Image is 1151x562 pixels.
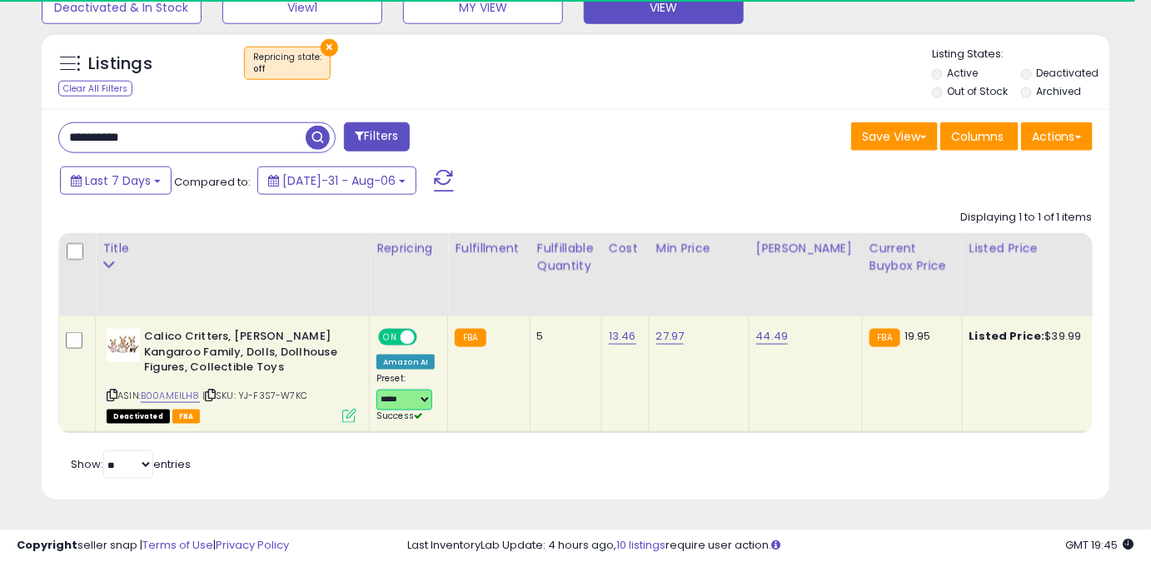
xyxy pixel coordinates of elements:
div: Preset: [376,373,435,422]
button: [DATE]-31 - Aug-06 [257,167,416,195]
a: 27.97 [656,328,685,345]
a: B00AMEILH8 [141,389,200,403]
small: FBA [455,329,486,347]
span: 2025-08-15 19:45 GMT [1066,537,1134,553]
img: 41Xt7qgnPkL._SL40_.jpg [107,329,140,362]
button: Last 7 Days [60,167,172,195]
div: Amazon AI [376,355,435,370]
label: Archived [1037,84,1082,98]
div: Clear All Filters [58,81,132,97]
a: 44.49 [756,328,789,345]
button: Filters [344,122,409,152]
span: Compared to: [174,174,251,190]
span: Columns [951,128,1004,145]
span: Success [376,410,422,422]
b: Calico Critters, [PERSON_NAME] Kangaroo Family, Dolls, Dollhouse Figures, Collectible Toys [144,329,346,380]
div: Listed Price [969,240,1114,257]
div: Title [102,240,362,257]
h5: Listings [88,52,152,76]
strong: Copyright [17,537,77,553]
div: [PERSON_NAME] [756,240,855,257]
div: Fulfillment [455,240,522,257]
span: OFF [415,331,441,345]
span: Show: entries [71,456,191,472]
span: FBA [172,410,201,424]
button: × [321,39,338,57]
span: | SKU: YJ-F3S7-W7KC [202,389,307,402]
div: Last InventoryLab Update: 4 hours ago, require user action. [408,538,1134,554]
p: Listing States: [932,47,1109,62]
a: 10 listings [617,537,666,553]
div: seller snap | | [17,538,289,554]
small: FBA [869,329,900,347]
span: [DATE]-31 - Aug-06 [282,172,396,189]
b: Listed Price: [969,328,1045,344]
div: Cost [609,240,642,257]
div: Current Buybox Price [869,240,955,275]
span: Repricing state : [253,51,321,76]
span: ON [380,331,401,345]
div: Min Price [656,240,742,257]
button: Actions [1021,122,1093,151]
label: Deactivated [1037,66,1099,80]
button: Columns [940,122,1019,151]
div: Displaying 1 to 1 of 1 items [960,210,1093,226]
div: ASIN: [107,329,356,421]
button: Save View [851,122,938,151]
a: Terms of Use [142,537,213,553]
span: All listings that are unavailable for purchase on Amazon for any reason other than out-of-stock [107,410,170,424]
span: Last 7 Days [85,172,151,189]
div: 5 [537,329,589,344]
div: $39.99 [969,329,1108,344]
a: 13.46 [609,328,636,345]
div: Fulfillable Quantity [537,240,595,275]
div: off [253,63,321,75]
label: Active [947,66,978,80]
a: Privacy Policy [216,537,289,553]
div: Repricing [376,240,441,257]
span: 19.95 [904,328,931,344]
label: Out of Stock [947,84,1008,98]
